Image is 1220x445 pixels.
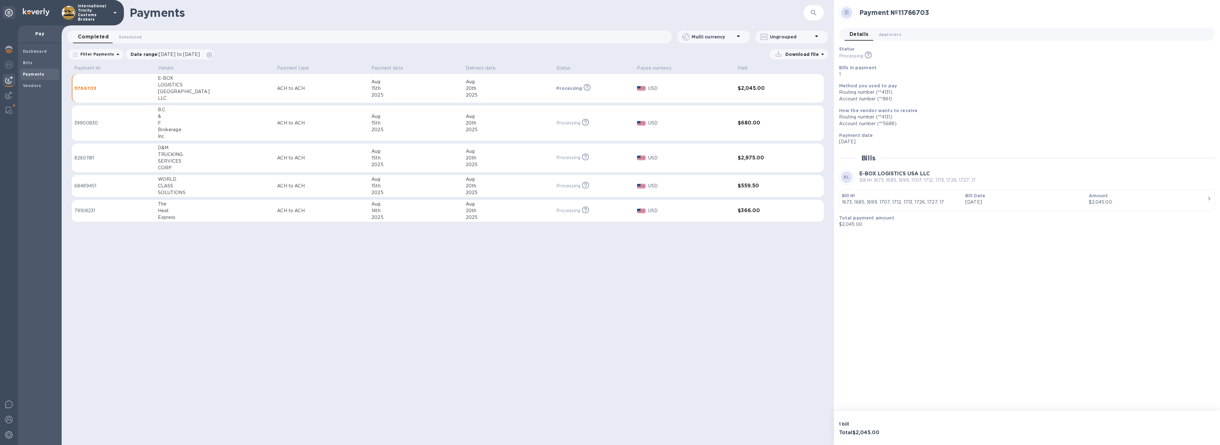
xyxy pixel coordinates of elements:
span: Payment date [371,65,411,71]
div: Aug [371,78,461,85]
div: Aug [371,201,461,207]
div: Aug [466,176,551,183]
div: 2025 [466,126,551,133]
p: ACH to ACH [277,120,366,126]
b: Bills [23,60,32,65]
div: 15th [371,155,461,161]
p: 1 [839,71,1210,78]
div: Heat [158,207,272,214]
div: 2025 [371,214,461,221]
div: Routing number (**4131) [839,89,1210,96]
div: B.C. [158,106,272,113]
div: LLC [158,95,272,102]
p: Processing [556,85,582,91]
div: The [158,201,272,207]
div: Unpin categories [3,6,15,19]
p: $2,045.00 [839,221,1210,228]
div: D&M [158,145,272,151]
div: 2025 [466,189,551,196]
p: Payee currency [637,65,672,71]
p: ACH to ACH [277,207,366,214]
p: USD [648,183,733,189]
b: Bill Date [965,193,985,198]
div: CORP. [158,165,272,171]
div: 20th [466,155,551,161]
span: Scheduled [119,34,142,40]
p: Payment type [277,65,309,71]
p: Ungrouped [770,34,813,40]
div: Inc [158,133,272,140]
div: 2025 [371,189,461,196]
p: USD [648,207,733,214]
div: Aug [371,176,461,183]
img: USD [637,209,646,213]
p: [DATE] [965,199,1083,206]
div: LOGISTICS [158,82,272,88]
div: 14th [371,207,461,214]
b: Total payment amount [839,215,894,220]
p: [DATE] [839,138,1210,145]
b: Bill № [842,193,856,198]
div: 15th [371,85,461,92]
span: Status [556,65,579,71]
div: Aug [371,113,461,120]
div: CLASS [158,183,272,189]
p: 1673, 1685, 1699, 1707, 1712, 1713, 1726, 1727, 17 [842,199,960,206]
b: Dashboard [23,49,47,54]
p: USD [648,155,733,161]
p: Processing [556,183,580,189]
div: Aug [466,113,551,120]
p: Pay [23,30,57,37]
p: Status [556,65,571,71]
b: Payments [23,72,44,77]
div: Express [158,214,272,221]
span: Details [850,30,869,39]
p: Paid [738,65,748,71]
p: Multi currency [692,34,735,40]
p: Download file [783,51,819,57]
p: Vendor [158,65,174,71]
p: 79108231 [74,207,153,214]
h3: $366.00 [738,208,800,214]
div: 15th [371,120,461,126]
div: 2025 [371,161,461,168]
p: International Trinity Customs Brokers [78,4,110,22]
div: SOLUTIONS [158,189,272,196]
img: Logo [23,8,50,16]
span: Delivery date [466,65,504,71]
div: 2025 [466,161,551,168]
div: TRUCKING [158,151,272,158]
div: 2025 [371,92,461,98]
p: Filter Payments [78,51,114,57]
button: Bill №1673, 1685, 1699, 1707, 1712, 1713, 1726, 1727, 17Bill Date[DATE]Amount$2,045.00 [839,190,1215,212]
span: Payment № [74,65,109,71]
b: EL [844,175,849,179]
p: USD [648,85,733,92]
p: 39900830 [74,120,153,126]
b: Vendors [23,83,41,88]
img: Foreign exchange [5,61,13,69]
p: Processing [556,120,580,126]
h3: $2,045.00 [738,85,800,91]
div: 20th [466,183,551,189]
b: Status [839,46,855,51]
div: Account number (**5688) [839,120,1210,127]
div: 20th [466,120,551,126]
span: Payee currency [637,65,680,71]
b: Method you used to pay [839,83,897,88]
b: Payment date [839,133,873,138]
div: 2025 [466,92,551,98]
span: Payment type [277,65,317,71]
div: Account number (**861‬) [839,96,1210,102]
div: Aug [466,201,551,207]
span: [DATE] to [DATE] [159,52,200,57]
b: How the vendor wants to receive [839,108,918,113]
div: $2,045.00 [1089,199,1207,206]
span: Vendor [158,65,182,71]
div: 20th [466,207,551,214]
div: E-BOX [158,75,272,82]
p: USD [648,120,733,126]
p: ACH to ACH [277,85,366,92]
div: Aug [466,78,551,85]
div: Aug [371,148,461,155]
